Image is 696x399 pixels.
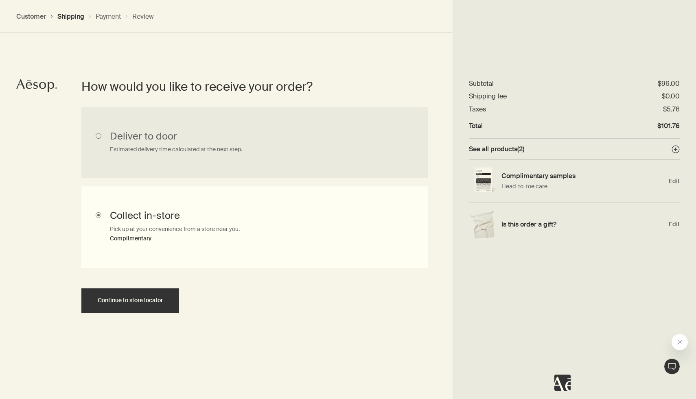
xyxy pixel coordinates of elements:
button: See all products(2) [469,145,680,153]
h1: Aesop [5,7,109,13]
dt: Shipping fee [469,92,507,100]
button: Customer [16,12,46,21]
button: Payment [96,12,121,21]
img: Single sample sachet [469,167,497,195]
span: Edit [669,220,680,228]
button: Shipping [57,12,84,21]
div: Edit [469,203,680,246]
div: Aesop says "Do you require assistance? We are available to help.". Open messaging window to conti... [554,334,688,391]
p: Head-to-toe care [501,182,665,191]
dt: Total [469,122,483,130]
h4: Is this order a gift? [501,220,665,229]
button: Continue to store locator [81,288,179,313]
dt: Subtotal [469,79,494,88]
dd: $101.76 [657,122,680,130]
dt: Taxes [469,105,486,113]
h2: How would you like to receive your order? [81,78,416,95]
iframe: Close message from Aesop [672,334,688,350]
dd: $0.00 [662,92,680,100]
img: Gift wrap example [469,210,497,239]
iframe: no content [554,375,571,391]
dd: $5.76 [663,105,680,113]
span: Do you require assistance? We are available to help. [5,17,103,32]
span: See all products ( 2 ) [469,145,524,153]
span: Edit [669,177,680,185]
div: Edit [469,160,680,203]
h4: Complimentary samples [501,172,665,180]
span: Continue to store locator [98,297,163,303]
button: Review [132,12,154,21]
dd: $96.00 [658,79,680,88]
